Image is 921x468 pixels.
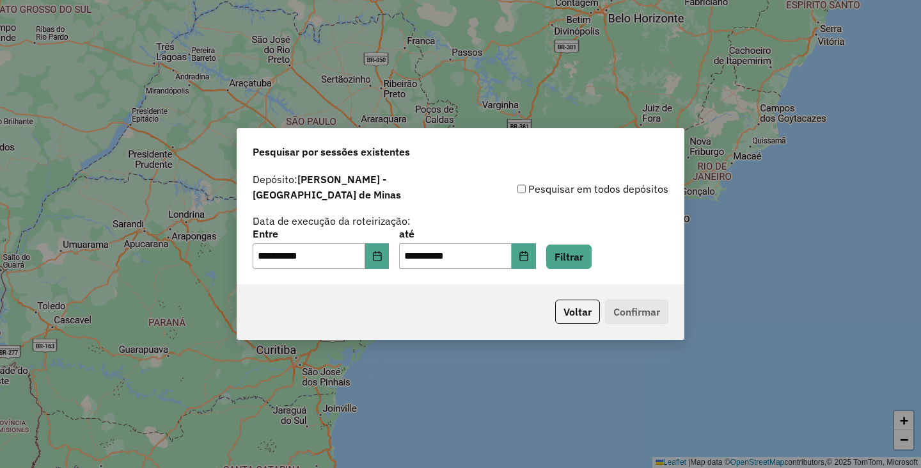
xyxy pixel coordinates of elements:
label: Depósito: [253,172,460,202]
div: Pesquisar em todos depósitos [460,181,668,197]
button: Choose Date [365,243,390,269]
label: até [399,226,535,241]
button: Choose Date [512,243,536,269]
label: Data de execução da roteirização: [253,213,411,229]
button: Filtrar [546,245,592,269]
strong: [PERSON_NAME] - [GEOGRAPHIC_DATA] de Minas [253,173,401,201]
span: Pesquisar por sessões existentes [253,144,410,159]
label: Entre [253,226,389,241]
button: Voltar [555,300,600,324]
